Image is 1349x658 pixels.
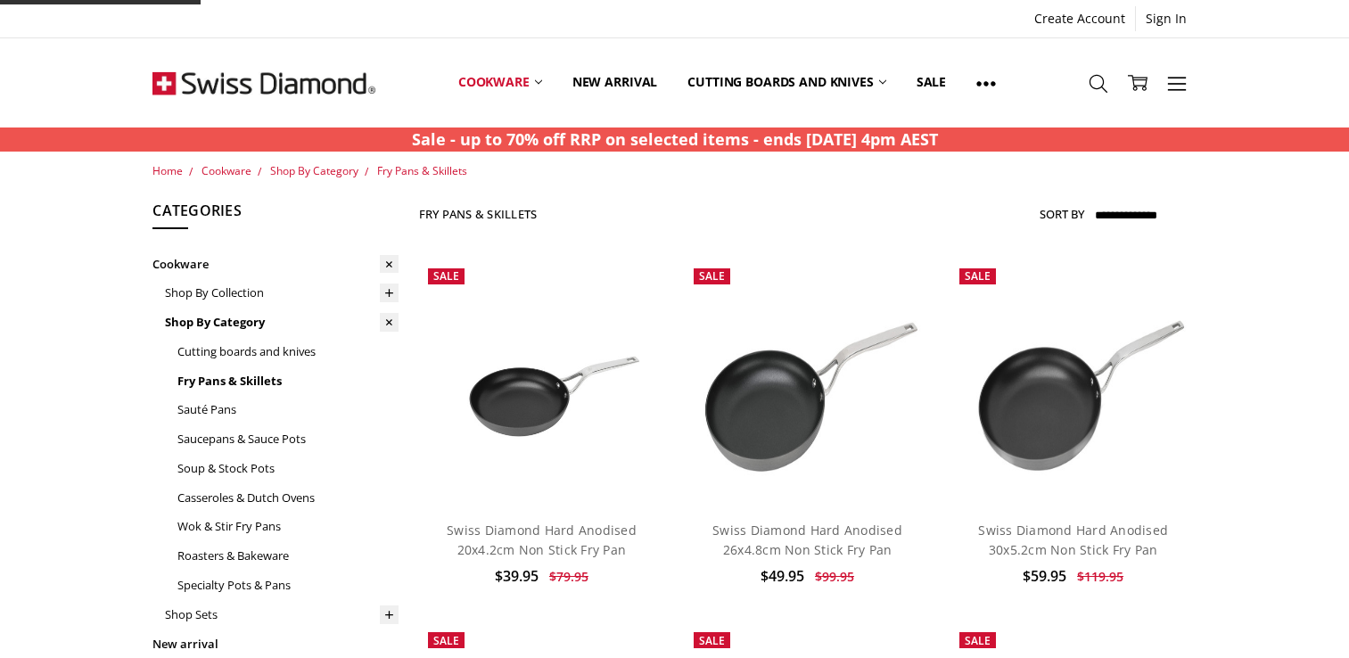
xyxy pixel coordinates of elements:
a: Cookware [443,43,557,122]
img: Free Shipping On Every Order [152,38,375,127]
a: Saucepans & Sauce Pots [177,424,399,454]
a: Fry Pans & Skillets [177,366,399,396]
span: Sale [433,268,459,284]
a: Swiss Diamond Hard Anodised 30x5.2cm Non Stick Fry Pan [978,522,1168,558]
a: Sale [901,43,961,122]
img: Swiss Diamond Hard Anodised 26x4.8cm Non Stick Fry Pan [685,259,931,506]
a: Sign In [1136,6,1197,31]
h1: Fry Pans & Skillets [419,207,538,221]
a: Shop By Category [270,163,358,178]
span: Sale [699,633,725,648]
a: Show All [961,43,1011,123]
span: $119.95 [1077,568,1123,585]
a: Swiss Diamond Hard Anodised 20x4.2cm Non Stick Fry Pan [447,522,637,558]
a: Specialty Pots & Pans [177,571,399,600]
a: Soup & Stock Pots [177,454,399,483]
a: Fry Pans & Skillets [377,163,467,178]
a: Roasters & Bakeware [177,541,399,571]
strong: Sale - up to 70% off RRP on selected items - ends [DATE] 4pm AEST [412,128,938,150]
span: $59.95 [1023,566,1066,586]
a: Cutting boards and knives [672,43,901,122]
a: Swiss Diamond Hard Anodised 20x4.2cm Non Stick Fry Pan [419,259,665,506]
img: Swiss Diamond Hard Anodised 20x4.2cm Non Stick Fry Pan [419,300,665,465]
h5: Categories [152,200,399,230]
a: Home [152,163,183,178]
span: Sale [433,633,459,648]
span: Sale [965,633,991,648]
span: $99.95 [815,568,854,585]
a: Shop Sets [165,600,399,629]
a: Swiss Diamond Hard Anodised 26x4.8cm Non Stick Fry Pan [712,522,902,558]
a: New arrival [557,43,672,122]
span: Sale [699,268,725,284]
span: $39.95 [495,566,539,586]
a: Wok & Stir Fry Pans [177,512,399,541]
span: $49.95 [761,566,804,586]
a: Shop By Category [165,308,399,337]
label: Sort By [1040,200,1084,228]
a: Cookware [152,250,399,279]
a: Casseroles & Dutch Ovens [177,483,399,513]
a: Sauté Pans [177,395,399,424]
a: Shop By Collection [165,278,399,308]
a: Cutting boards and knives [177,337,399,366]
span: $79.95 [549,568,588,585]
span: Sale [965,268,991,284]
img: Swiss Diamond Hard Anodised 30x5.2cm Non Stick Fry Pan [950,259,1197,506]
a: Cookware [202,163,251,178]
a: Create Account [1024,6,1135,31]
